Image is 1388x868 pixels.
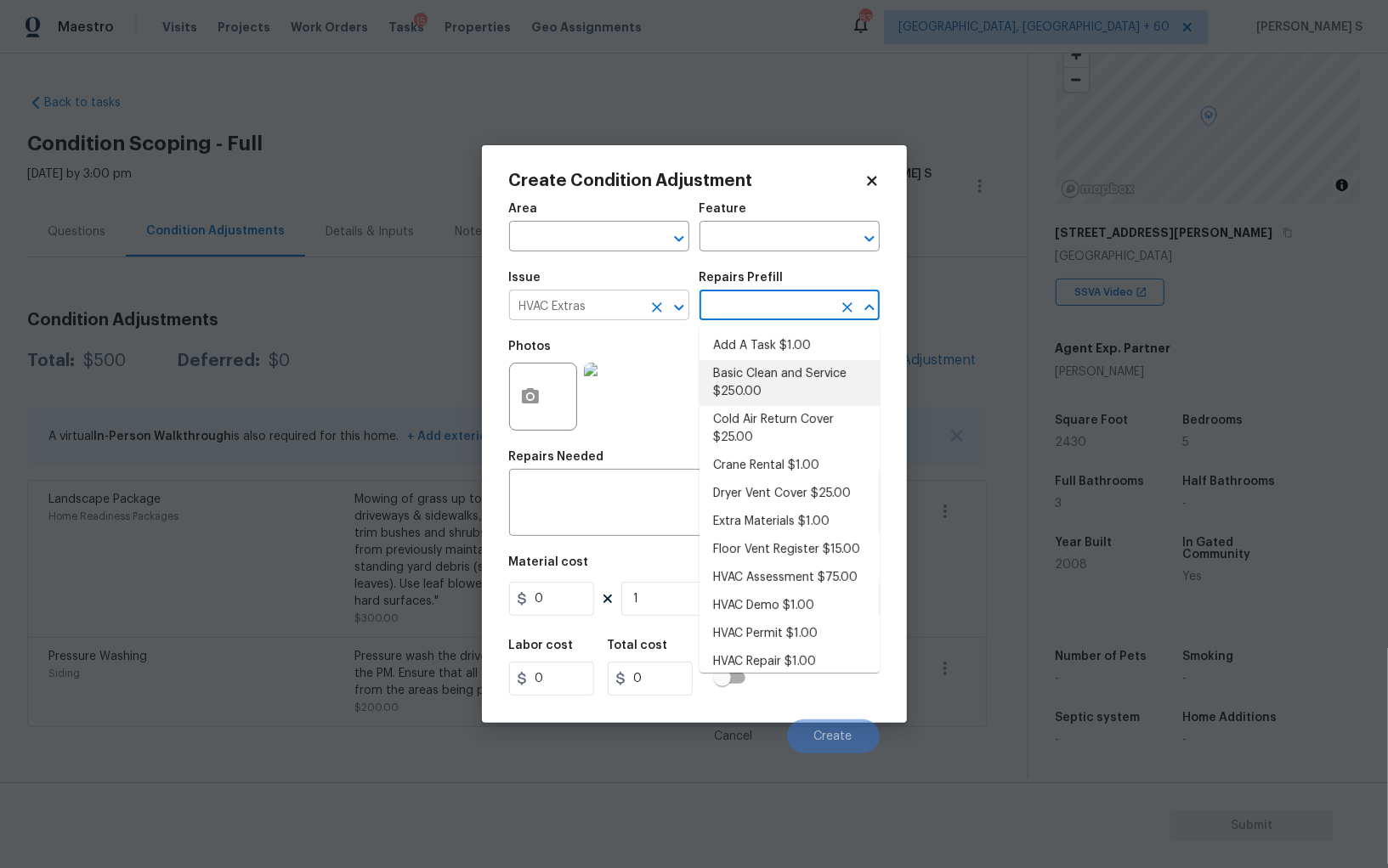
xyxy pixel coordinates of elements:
li: HVAC Permit $1.00 [700,620,880,648]
li: Floor Vent Register $15.00 [700,536,880,564]
button: Create [787,719,880,753]
span: Cancel [715,730,753,743]
li: Crane Rental $1.00 [700,452,880,480]
h5: Photos [509,341,552,352]
button: Open [667,227,691,251]
h5: Repairs Needed [509,451,604,463]
h5: Area [509,203,538,215]
button: Open [858,227,881,251]
li: Extra Materials $1.00 [700,508,880,536]
button: Clear [645,296,669,319]
li: HVAC Demo $1.00 [700,592,880,620]
li: Cold Air Return Cover $25.00 [700,406,880,452]
li: Basic Clean and Service $250.00 [700,360,880,406]
h5: Total cost [608,640,668,651]
button: Cancel [688,719,780,753]
li: Add A Task $1.00 [700,332,880,360]
span: Create [814,730,853,743]
button: Open [667,296,691,319]
h5: Feature [700,203,747,215]
button: Close [858,296,881,319]
h5: Repairs Prefill [700,272,784,284]
h5: Issue [509,272,541,284]
h5: Material cost [509,556,589,568]
li: HVAC Repair $1.00 [700,648,880,676]
h5: Labor cost [509,640,574,651]
li: Dryer Vent Cover $25.00 [700,480,880,508]
button: Clear [836,296,859,319]
li: HVAC Assessment $75.00 [700,564,880,592]
h2: Create Condition Adjustment [509,172,864,189]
